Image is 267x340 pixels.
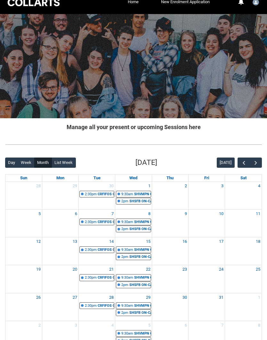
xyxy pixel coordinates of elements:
[134,303,150,308] div: SHVMPN ON-CAMPUS Visual Merchandising and Productive Narratives STAGE 2 GROUP 1 | Studio 5 ([PERS...
[74,321,78,329] a: Go to November 3, 2025
[115,237,152,265] td: Go to October 15, 2025
[121,282,128,287] div: 2pm
[108,237,115,246] a: Go to October 14, 2025
[5,158,18,168] button: Day
[257,321,262,329] a: Go to November 8, 2025
[188,209,225,237] td: Go to October 10, 2025
[5,237,42,265] td: Go to October 12, 2025
[218,265,225,274] a: Go to October 24, 2025
[152,265,188,293] td: Go to October 23, 2025
[255,210,262,218] a: Go to October 11, 2025
[92,174,102,182] a: Tuesday
[121,192,133,197] div: 9:30am
[85,247,97,252] div: 2:30pm
[238,158,250,168] button: Previous Month
[85,303,97,308] div: 2:30pm
[42,182,78,210] td: Go to September 29, 2025
[79,293,115,321] td: Go to October 28, 2025
[52,158,76,168] button: List Week
[85,275,97,280] div: 2:30pm
[85,192,97,197] div: 2:30pm
[217,158,235,168] button: [DATE]
[134,192,150,197] div: SHVMPN ON-CAMPUS Visual Merchandising and Productive Narratives STAGE 2 GROUP 1 | Studio 5 ([PERS...
[250,158,262,168] button: Next Month
[5,182,42,210] td: Go to September 28, 2025
[145,265,152,274] a: Go to October 22, 2025
[79,182,115,210] td: Go to September 30, 2025
[35,293,42,302] a: Go to October 26, 2025
[121,303,133,308] div: 9:30am
[110,321,115,329] a: Go to November 4, 2025
[181,293,188,302] a: Go to October 30, 2025
[129,199,150,204] div: SHSFB ON-CAMPUS Sustainable Fashion Business STAGE 1 | Studio 8/Materials Library ([PERSON_NAME][...
[165,174,175,182] a: Thursday
[115,293,152,321] td: Go to October 29, 2025
[37,210,42,218] a: Go to October 5, 2025
[218,210,225,218] a: Go to October 10, 2025
[5,293,42,321] td: Go to October 26, 2025
[121,227,128,231] div: 2pm
[218,293,225,302] a: Go to October 31, 2025
[183,182,188,190] a: Go to October 2, 2025
[35,237,42,246] a: Go to October 12, 2025
[42,209,78,237] td: Go to October 6, 2025
[188,293,225,321] td: Go to October 31, 2025
[257,293,262,302] a: Go to November 1, 2025
[225,237,262,265] td: Go to October 18, 2025
[98,247,114,252] div: CRFIFOS ON-CAMPUS Industry Foundations (Tutorial 5) | Room 105 ([GEOGRAPHIC_DATA].) (capacity x30...
[37,321,42,329] a: Go to November 2, 2025
[129,254,150,259] div: SHSFB ON-CAMPUS Sustainable Fashion Business STAGE 1 | Studio 8/Materials Library ([PERSON_NAME][...
[239,174,248,182] a: Saturday
[115,265,152,293] td: Go to October 22, 2025
[108,293,115,302] a: Go to October 28, 2025
[181,237,188,246] a: Go to October 16, 2025
[71,265,78,274] a: Go to October 20, 2025
[79,209,115,237] td: Go to October 7, 2025
[121,331,133,336] div: 9:30am
[203,174,210,182] a: Friday
[220,321,225,329] a: Go to November 7, 2025
[121,275,133,280] div: 9:30am
[255,237,262,246] a: Go to October 18, 2025
[147,210,152,218] a: Go to October 8, 2025
[121,199,128,204] div: 2pm
[18,158,35,168] button: Week
[79,237,115,265] td: Go to October 14, 2025
[121,310,128,315] div: 2pm
[145,293,152,302] a: Go to October 29, 2025
[74,210,78,218] a: Go to October 6, 2025
[79,265,115,293] td: Go to October 21, 2025
[98,303,114,308] div: CRFIFOS ON-CAMPUS Industry Foundations (Tutorial 5) | Room 105 ([GEOGRAPHIC_DATA].) (capacity x30...
[115,209,152,237] td: Go to October 8, 2025
[225,265,262,293] td: Go to October 25, 2025
[121,247,133,252] div: 9:30am
[5,209,42,237] td: Go to October 5, 2025
[181,265,188,274] a: Go to October 23, 2025
[5,265,42,293] td: Go to October 19, 2025
[188,265,225,293] td: Go to October 24, 2025
[134,220,150,224] div: SHVMPN ON-CAMPUS Visual Merchandising and Productive Narratives STAGE 2 GROUP 1 | Studio 5 ([PERS...
[257,182,262,190] a: Go to October 4, 2025
[152,293,188,321] td: Go to October 30, 2025
[98,192,114,197] div: CRFIFOS ON-CAMPUS Industry Foundations (Tutorial 5) | Room 105 ([GEOGRAPHIC_DATA].) (capacity x30...
[128,174,139,182] a: Wednesday
[145,237,152,246] a: Go to October 15, 2025
[5,123,262,131] h2: Manage all your present or upcoming Sessions here
[98,275,114,280] div: CRFIFOS ON-CAMPUS Industry Foundations (Tutorial 5) | Room 105 ([GEOGRAPHIC_DATA].) (capacity x30...
[188,237,225,265] td: Go to October 17, 2025
[225,182,262,210] td: Go to October 4, 2025
[255,265,262,274] a: Go to October 25, 2025
[188,182,225,210] td: Go to October 3, 2025
[225,209,262,237] td: Go to October 11, 2025
[108,265,115,274] a: Go to October 21, 2025
[115,182,152,210] td: Go to October 1, 2025
[35,182,42,190] a: Go to September 28, 2025
[183,210,188,218] a: Go to October 9, 2025
[34,158,52,168] button: Month
[42,265,78,293] td: Go to October 20, 2025
[121,254,128,259] div: 2pm
[110,210,115,218] a: Go to October 7, 2025
[71,182,78,190] a: Go to September 29, 2025
[152,209,188,237] td: Go to October 9, 2025
[225,293,262,321] td: Go to November 1, 2025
